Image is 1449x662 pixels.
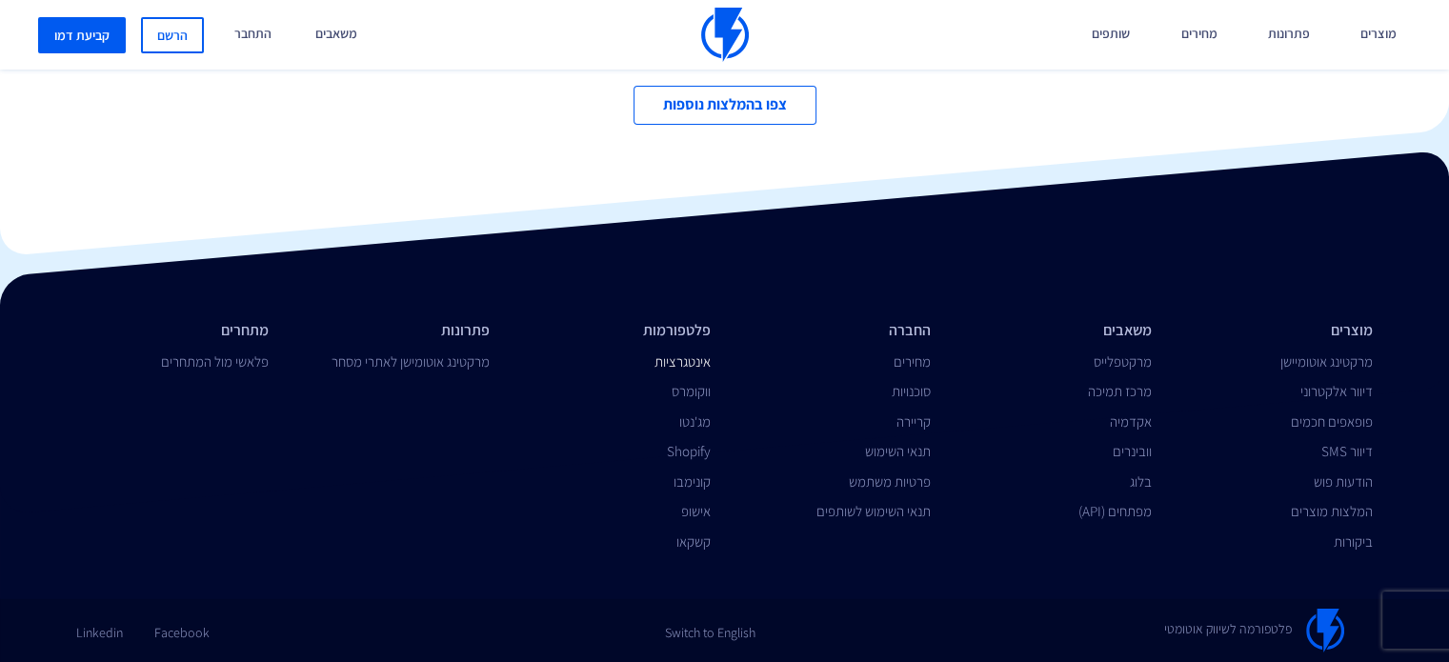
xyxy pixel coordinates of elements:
[816,502,931,520] a: תנאי השימוש לשותפים
[161,352,269,371] a: פלאשי מול המתחרים
[654,352,711,371] a: אינטגרציות
[76,320,269,342] li: מתחרים
[634,86,816,125] a: צפו בהמלצות נוספות
[672,382,711,400] a: ווקומרס
[865,442,931,460] a: תנאי השימוש
[679,412,711,431] a: מג'נטו
[154,609,210,642] a: Facebook
[667,442,711,460] a: Shopify
[665,609,755,642] a: Switch to English
[896,412,931,431] a: קריירה
[1113,442,1152,460] a: וובינרים
[849,472,931,491] a: פרטיות משתמש
[518,320,711,342] li: פלטפורמות
[1180,320,1373,342] li: מוצרים
[76,609,123,642] a: Linkedin
[38,17,126,53] a: קביעת דמו
[681,502,711,520] a: אישופ
[1078,502,1152,520] a: מפתחים (API)
[1334,532,1373,551] a: ביקורות
[1110,412,1152,431] a: אקדמיה
[959,320,1152,342] li: משאבים
[1300,382,1373,400] a: דיוור אלקטרוני
[297,320,490,342] li: פתרונות
[739,320,932,342] li: החברה
[1291,412,1373,431] a: פופאפים חכמים
[332,352,490,371] a: מרקטינג אוטומישן לאתרי מסחר
[1306,609,1344,652] img: Flashy
[1088,382,1152,400] a: מרכז תמיכה
[1094,352,1152,371] a: מרקטפלייס
[894,352,931,371] a: מחירים
[1314,472,1373,491] a: הודעות פוש
[1291,502,1373,520] a: המלצות מוצרים
[1321,442,1373,460] a: דיוור SMS
[141,17,204,53] a: הרשם
[1164,609,1344,652] a: פלטפורמה לשיווק אוטומטי
[892,382,931,400] a: סוכנויות
[1280,352,1373,371] a: מרקטינג אוטומיישן
[676,532,711,551] a: קשקאו
[674,472,711,491] a: קונימבו
[1130,472,1152,491] a: בלוג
